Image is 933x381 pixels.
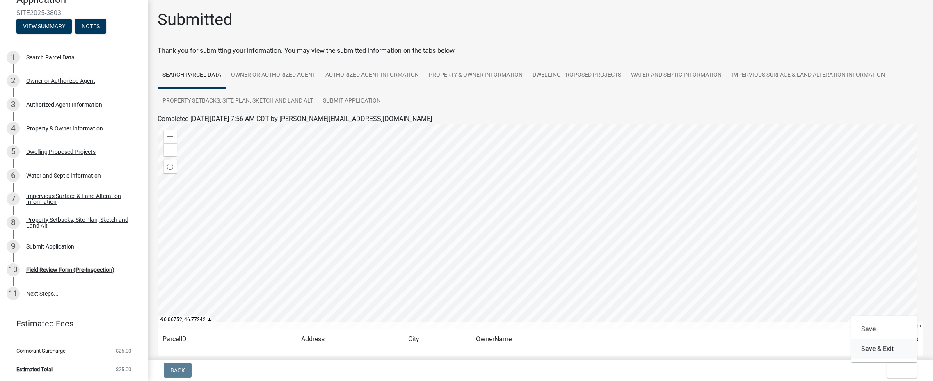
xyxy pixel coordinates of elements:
span: SITE2025-3803 [16,9,131,17]
span: Estimated Total [16,367,53,372]
span: $25.00 [116,348,131,354]
td: 060154000 [158,349,296,370]
button: Back [164,363,192,378]
td: Address [296,329,403,349]
td: OwnerName [471,329,815,349]
h1: Submitted [158,10,233,30]
div: Exit [851,316,917,362]
td: Acres [815,329,923,349]
div: 8 [7,216,20,229]
div: 2 [7,74,20,87]
div: 11 [7,287,20,300]
div: Property Setbacks, Site Plan, Sketch and Land Alt [26,217,135,228]
wm-modal-confirm: Summary [16,23,72,30]
a: Esri [913,323,921,329]
a: Owner or Authorized Agent [226,62,320,89]
span: Exit [894,367,906,374]
button: View Summary [16,19,72,34]
button: Save [851,319,917,339]
div: Owner or Authorized Agent [26,78,95,84]
div: 3 [7,98,20,111]
div: Property & Owner Information [26,125,103,131]
div: 10 [7,263,20,276]
td: City [403,329,471,349]
td: [PERSON_NAME]'S RENTALS LLC [471,349,815,370]
a: Property & Owner Information [424,62,528,89]
div: 5 [7,145,20,158]
span: Cormorant Surcharge [16,348,66,354]
div: Zoom in [164,130,177,143]
a: Submit Application [318,88,386,114]
td: 181.650 [815,349,923,370]
div: Dwelling Proposed Projects [26,149,96,155]
td: ParcelID [158,329,296,349]
span: Completed [DATE][DATE] 7:56 AM CDT by [PERSON_NAME][EMAIL_ADDRESS][DOMAIN_NAME] [158,115,432,123]
a: Estimated Fees [7,315,135,332]
div: 1 [7,51,20,64]
a: Water and Septic Information [626,62,727,89]
div: Search Parcel Data [26,55,75,60]
wm-modal-confirm: Notes [75,23,106,30]
div: Water and Septic Information [26,173,101,178]
a: Search Parcel Data [158,62,226,89]
div: 9 [7,240,20,253]
div: Thank you for submitting your information. You may view the submitted information on the tabs below. [158,46,923,56]
div: 6 [7,169,20,182]
div: Zoom out [164,143,177,156]
div: Impervious Surface & Land Alteration Information [26,193,135,205]
div: Find my location [164,160,177,173]
div: Field Review Form (Pre-Inspection) [26,267,114,273]
span: $25.00 [116,367,131,372]
button: Exit [887,363,917,378]
div: 7 [7,192,20,205]
a: Property Setbacks, Site Plan, Sketch and Land Alt [158,88,318,114]
button: Notes [75,19,106,34]
a: Dwelling Proposed Projects [528,62,626,89]
span: Back [170,367,185,374]
div: Authorized Agent Information [26,102,102,107]
a: Impervious Surface & Land Alteration Information [727,62,890,89]
a: Authorized Agent Information [320,62,424,89]
div: Submit Application [26,244,74,249]
div: 4 [7,122,20,135]
button: Save & Exit [851,339,917,359]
